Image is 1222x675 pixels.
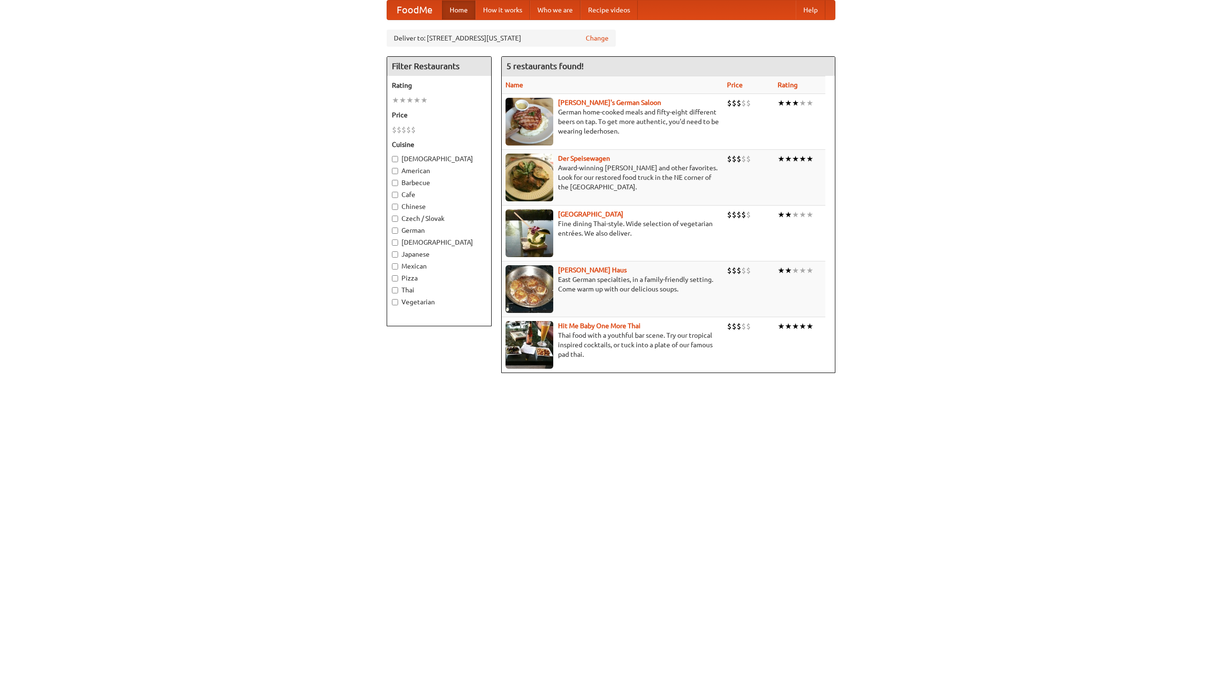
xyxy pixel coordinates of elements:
li: $ [411,125,416,135]
li: $ [741,265,746,276]
img: babythai.jpg [506,321,553,369]
li: ★ [799,321,806,332]
li: $ [732,265,737,276]
li: $ [732,154,737,164]
li: ★ [799,98,806,108]
li: $ [741,321,746,332]
li: ★ [785,154,792,164]
input: [DEMOGRAPHIC_DATA] [392,239,398,246]
p: Award-winning [PERSON_NAME] and other favorites. Look for our restored food truck in the NE corne... [506,163,719,192]
ng-pluralize: 5 restaurants found! [506,62,584,71]
a: FoodMe [387,0,442,20]
li: ★ [778,209,785,220]
li: ★ [792,154,799,164]
li: $ [737,154,741,164]
a: [PERSON_NAME]'s German Saloon [558,99,661,106]
li: $ [732,321,737,332]
li: $ [746,98,751,108]
li: ★ [799,154,806,164]
label: American [392,166,486,176]
p: East German specialties, in a family-friendly setting. Come warm up with our delicious soups. [506,275,719,294]
li: ★ [413,95,421,105]
li: $ [397,125,401,135]
label: Pizza [392,273,486,283]
li: $ [746,321,751,332]
input: Czech / Slovak [392,216,398,222]
label: Czech / Slovak [392,214,486,223]
li: ★ [785,209,792,220]
li: ★ [778,154,785,164]
input: Chinese [392,204,398,210]
a: Name [506,81,523,89]
li: $ [727,98,732,108]
li: $ [737,98,741,108]
li: $ [741,98,746,108]
li: $ [732,209,737,220]
h4: Filter Restaurants [387,57,491,76]
li: ★ [785,265,792,276]
input: Cafe [392,192,398,198]
input: Pizza [392,275,398,281]
input: Mexican [392,263,398,270]
li: ★ [406,95,413,105]
input: Japanese [392,251,398,258]
li: $ [737,209,741,220]
p: German home-cooked meals and fifty-eight different beers on tap. To get more authentic, you'd nee... [506,107,719,136]
li: ★ [778,98,785,108]
li: $ [401,125,406,135]
label: Cafe [392,190,486,199]
img: kohlhaus.jpg [506,265,553,313]
input: German [392,228,398,234]
li: $ [746,209,751,220]
a: Price [727,81,743,89]
a: Rating [778,81,798,89]
div: Deliver to: [STREET_ADDRESS][US_STATE] [387,30,616,47]
p: Fine dining Thai-style. Wide selection of vegetarian entrées. We also deliver. [506,219,719,238]
li: ★ [792,209,799,220]
li: ★ [785,98,792,108]
p: Thai food with a youthful bar scene. Try our tropical inspired cocktails, or tuck into a plate of... [506,331,719,359]
h5: Price [392,110,486,120]
a: How it works [475,0,530,20]
label: Mexican [392,261,486,271]
label: Japanese [392,249,486,259]
li: ★ [799,209,806,220]
a: [GEOGRAPHIC_DATA] [558,210,623,218]
li: ★ [399,95,406,105]
h5: Cuisine [392,140,486,149]
a: [PERSON_NAME] Haus [558,266,627,274]
a: Hit Me Baby One More Thai [558,322,641,330]
li: ★ [792,321,799,332]
li: ★ [806,209,813,220]
a: Who we are [530,0,580,20]
li: ★ [792,265,799,276]
input: American [392,168,398,174]
label: Vegetarian [392,297,486,307]
li: ★ [785,321,792,332]
h5: Rating [392,81,486,90]
li: $ [392,125,397,135]
li: $ [741,154,746,164]
img: satay.jpg [506,209,553,257]
li: $ [727,321,732,332]
label: German [392,226,486,235]
label: Chinese [392,202,486,211]
li: ★ [778,321,785,332]
input: Barbecue [392,180,398,186]
label: [DEMOGRAPHIC_DATA] [392,154,486,164]
input: Vegetarian [392,299,398,305]
li: $ [727,209,732,220]
input: [DEMOGRAPHIC_DATA] [392,156,398,162]
a: Der Speisewagen [558,155,610,162]
label: Barbecue [392,178,486,187]
img: esthers.jpg [506,98,553,145]
li: $ [732,98,737,108]
input: Thai [392,287,398,293]
a: Recipe videos [580,0,638,20]
label: [DEMOGRAPHIC_DATA] [392,238,486,247]
li: ★ [799,265,806,276]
